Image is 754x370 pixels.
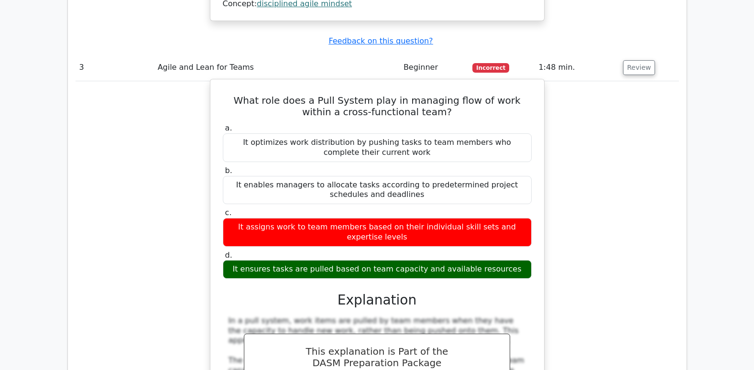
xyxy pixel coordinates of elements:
[623,60,656,75] button: Review
[223,218,532,247] div: It assigns work to team members based on their individual skill sets and expertise levels
[223,176,532,205] div: It enables managers to allocate tasks according to predetermined project schedules and deadlines
[400,54,469,81] td: Beginner
[328,36,433,45] a: Feedback on this question?
[223,260,532,279] div: It ensures tasks are pulled based on team capacity and available resources
[229,292,526,308] h3: Explanation
[225,123,232,132] span: a.
[223,133,532,162] div: It optimizes work distribution by pushing tasks to team members who complete their current work
[225,208,232,217] span: c.
[225,250,232,260] span: d.
[76,54,154,81] td: 3
[154,54,400,81] td: Agile and Lean for Teams
[222,95,533,118] h5: What role does a Pull System play in managing flow of work within a cross-functional team?
[225,166,232,175] span: b.
[535,54,619,81] td: 1:48 min.
[472,63,509,73] span: Incorrect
